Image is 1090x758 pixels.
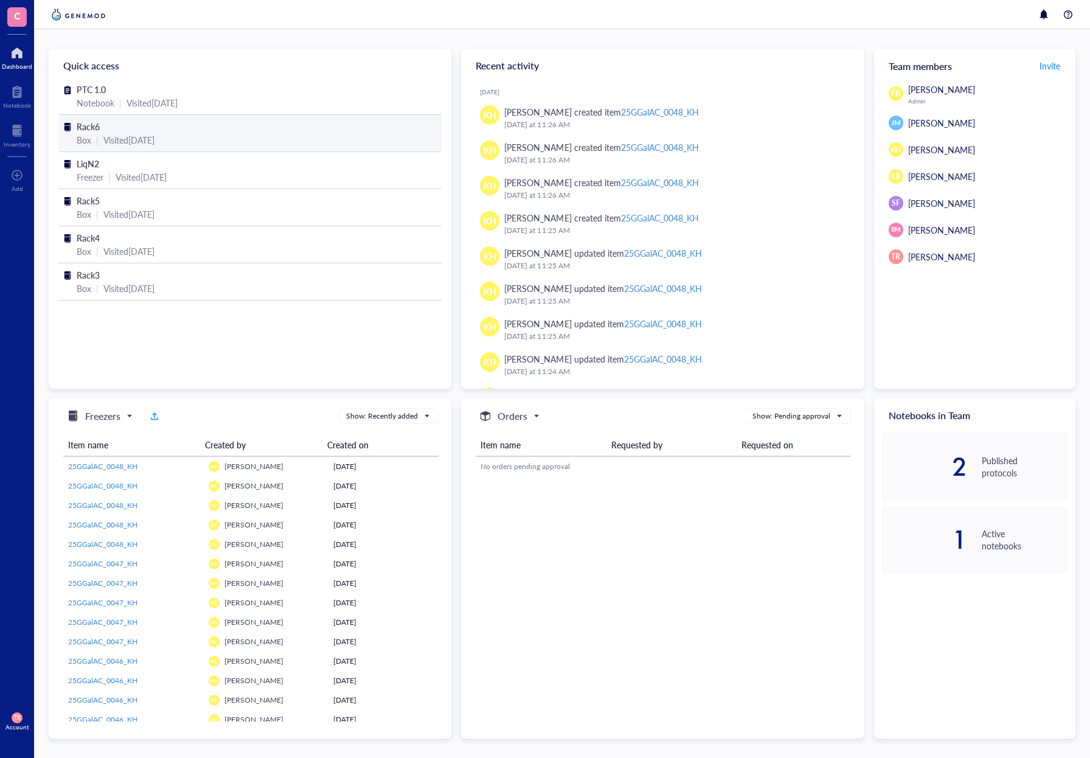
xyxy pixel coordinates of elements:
span: 25GGalAC_0046_KH [68,656,137,666]
div: [DATE] at 11:26 AM [504,154,844,166]
div: No orders pending approval [481,461,846,472]
span: KH [210,600,217,606]
span: KH [891,145,901,155]
span: 25GGalAC_0048_KH [68,520,137,530]
div: Add [12,185,23,192]
a: 25GGalAC_0048_KH [68,520,199,530]
span: KH [210,484,217,489]
th: Created by [200,434,322,456]
div: [DATE] [333,714,434,725]
span: C [14,8,21,23]
span: [PERSON_NAME] [908,170,975,183]
span: LiqN2 [77,158,99,170]
div: Team members [874,49,1075,83]
span: KH [210,464,217,470]
div: Admin [908,97,1068,105]
a: 25GGalAC_0048_KH [68,500,199,511]
h5: Freezers [85,409,120,423]
th: Created on [322,434,429,456]
a: KH[PERSON_NAME] updated item25GGalAC_0048_KH[DATE] at 11:25 AM [471,277,854,312]
div: | [96,245,99,258]
div: [DATE] [333,578,434,589]
a: KH[PERSON_NAME] created item25GGalAC_0048_KH[DATE] at 11:26 AM [471,171,854,206]
span: Rack4 [77,232,100,244]
div: [PERSON_NAME] created item [504,176,698,189]
div: [DATE] [333,461,434,472]
a: 25GGalAC_0047_KH [68,558,199,569]
span: [PERSON_NAME] [908,144,975,156]
span: Invite [1040,60,1060,72]
span: 25GGalAC_0047_KH [68,597,137,608]
span: 25GGalAC_0047_KH [68,578,137,588]
a: KH[PERSON_NAME] updated item25GGalAC_0048_KH[DATE] at 11:24 AM [471,347,854,383]
span: 25GGalAC_0046_KH [68,675,137,686]
div: | [96,282,99,295]
a: 25GGalAC_0047_KH [68,636,199,647]
div: Active notebooks [982,527,1068,552]
span: [PERSON_NAME] [224,675,283,686]
span: [PERSON_NAME] [224,656,283,666]
span: [PERSON_NAME] [224,578,283,588]
a: KH[PERSON_NAME] created item25GGalAC_0048_KH[DATE] at 11:25 AM [471,206,854,242]
div: 25GGalAC_0048_KH [621,212,699,224]
div: 2 [881,457,968,476]
span: [PERSON_NAME] [908,117,975,129]
span: [PERSON_NAME] [224,481,283,491]
div: [DATE] at 11:26 AM [504,119,844,131]
a: 25GGalAC_0048_KH [68,539,199,550]
span: JM [891,118,900,128]
div: | [119,96,122,110]
div: 25GGalAC_0048_KH [621,141,699,153]
div: Notebook [3,102,31,109]
div: [DATE] at 11:25 AM [504,295,844,307]
div: [PERSON_NAME] updated item [504,317,701,330]
div: Box [77,133,91,147]
span: KH [210,639,217,645]
div: [DATE] [333,636,434,647]
div: Visited [DATE] [103,245,154,258]
span: 25GGalAC_0046_KH [68,695,137,705]
span: [PERSON_NAME] [224,520,283,530]
div: [DATE] [333,481,434,492]
a: 25GGalAC_0047_KH [68,597,199,608]
span: [PERSON_NAME] [908,83,975,96]
a: Notebook [3,82,31,109]
span: 25GGalAC_0048_KH [68,500,137,510]
div: Dashboard [2,63,32,70]
div: Recent activity [461,49,864,83]
span: KH [484,355,496,369]
span: [PERSON_NAME] [908,251,975,263]
th: Requested on [737,434,851,456]
span: Rack5 [77,195,100,207]
div: Quick access [49,49,451,83]
a: KH[PERSON_NAME] updated item25GGalAC_0048_KH[DATE] at 11:25 AM [471,242,854,277]
span: 25GGalAC_0047_KH [68,617,137,627]
a: Inventory [4,121,30,148]
div: Notebooks in Team [874,398,1075,433]
span: SF [892,198,900,209]
th: Requested by [606,434,737,456]
span: 25GGalAC_0048_KH [68,461,137,471]
span: KH [210,620,217,625]
a: 25GGalAC_0046_KH [68,695,199,706]
span: KH [210,698,217,703]
div: [DATE] [333,500,434,511]
span: KH [210,503,217,509]
div: Published protocols [982,454,1068,479]
a: 25GGalAC_0046_KH [68,656,199,667]
span: [PERSON_NAME] [224,500,283,510]
div: | [108,170,111,184]
a: KH[PERSON_NAME] created item25GGalAC_0048_KH[DATE] at 11:26 AM [471,100,854,136]
span: KH [484,144,496,157]
a: 25GGalAC_0047_KH [68,617,199,628]
a: 25GGalAC_0048_KH [68,461,199,472]
div: Box [77,207,91,221]
span: KH [484,179,496,192]
a: Invite [1039,56,1061,75]
div: Visited [DATE] [127,96,178,110]
div: Visited [DATE] [103,207,154,221]
div: [DATE] [333,520,434,530]
div: [DATE] [333,695,434,706]
th: Item name [63,434,200,456]
div: 25GGalAC_0048_KH [624,318,702,330]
